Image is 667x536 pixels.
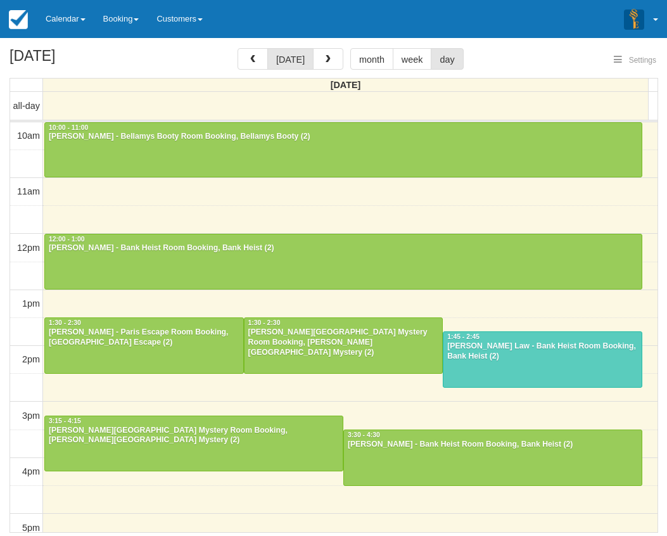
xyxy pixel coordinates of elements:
[13,101,40,111] span: all-day
[393,48,432,70] button: week
[10,48,170,72] h2: [DATE]
[49,236,85,243] span: 12:00 - 1:00
[49,124,88,131] span: 10:00 - 11:00
[331,80,361,90] span: [DATE]
[447,333,480,340] span: 1:45 - 2:45
[447,341,638,362] div: [PERSON_NAME] Law - Bank Heist Room Booking, Bank Heist (2)
[48,243,638,253] div: [PERSON_NAME] - Bank Heist Room Booking, Bank Heist (2)
[44,234,642,290] a: 12:00 - 1:00[PERSON_NAME] - Bank Heist Room Booking, Bank Heist (2)
[347,440,638,450] div: [PERSON_NAME] - Bank Heist Room Booking, Bank Heist (2)
[44,317,244,373] a: 1:30 - 2:30[PERSON_NAME] - Paris Escape Room Booking, [GEOGRAPHIC_DATA] Escape (2)
[22,466,40,476] span: 4pm
[244,317,443,373] a: 1:30 - 2:30[PERSON_NAME][GEOGRAPHIC_DATA] Mystery Room Booking, [PERSON_NAME][GEOGRAPHIC_DATA] My...
[17,131,40,141] span: 10am
[48,426,340,446] div: [PERSON_NAME][GEOGRAPHIC_DATA] Mystery Room Booking, [PERSON_NAME][GEOGRAPHIC_DATA] Mystery (2)
[248,319,281,326] span: 1:30 - 2:30
[624,9,644,29] img: A3
[22,411,40,421] span: 3pm
[343,430,642,485] a: 3:30 - 4:30[PERSON_NAME] - Bank Heist Room Booking, Bank Heist (2)
[17,186,40,196] span: 11am
[22,523,40,533] span: 5pm
[44,416,343,471] a: 3:15 - 4:15[PERSON_NAME][GEOGRAPHIC_DATA] Mystery Room Booking, [PERSON_NAME][GEOGRAPHIC_DATA] My...
[49,319,81,326] span: 1:30 - 2:30
[44,122,642,178] a: 10:00 - 11:00[PERSON_NAME] - Bellamys Booty Room Booking, Bellamys Booty (2)
[48,328,240,348] div: [PERSON_NAME] - Paris Escape Room Booking, [GEOGRAPHIC_DATA] Escape (2)
[248,328,440,358] div: [PERSON_NAME][GEOGRAPHIC_DATA] Mystery Room Booking, [PERSON_NAME][GEOGRAPHIC_DATA] Mystery (2)
[267,48,314,70] button: [DATE]
[48,132,638,142] div: [PERSON_NAME] - Bellamys Booty Room Booking, Bellamys Booty (2)
[606,51,664,70] button: Settings
[629,56,656,65] span: Settings
[443,331,642,387] a: 1:45 - 2:45[PERSON_NAME] Law - Bank Heist Room Booking, Bank Heist (2)
[9,10,28,29] img: checkfront-main-nav-mini-logo.png
[350,48,393,70] button: month
[49,418,81,424] span: 3:15 - 4:15
[431,48,463,70] button: day
[22,298,40,309] span: 1pm
[22,354,40,364] span: 2pm
[17,243,40,253] span: 12pm
[348,431,380,438] span: 3:30 - 4:30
